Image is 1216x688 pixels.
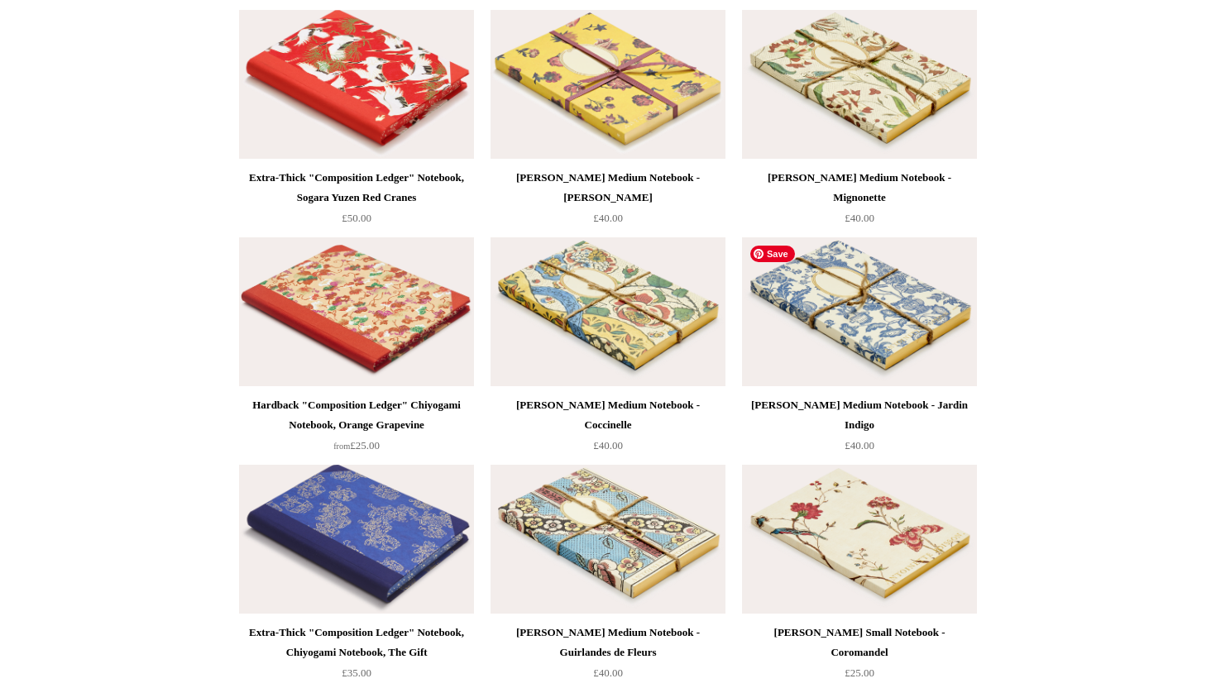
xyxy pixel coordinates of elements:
img: Extra-Thick "Composition Ledger" Notebook, Chiyogami Notebook, The Gift [239,465,474,614]
span: £40.00 [845,439,874,451]
div: [PERSON_NAME] Small Notebook - Coromandel [746,623,973,662]
a: Extra-Thick "Composition Ledger" Notebook, Chiyogami Notebook, The Gift Extra-Thick "Composition ... [239,465,474,614]
span: £40.00 [593,666,623,679]
a: Antoinette Poisson Medium Notebook - Mignonette Antoinette Poisson Medium Notebook - Mignonette [742,10,977,159]
span: £40.00 [593,439,623,451]
img: Hardback "Composition Ledger" Chiyogami Notebook, Orange Grapevine [239,237,474,386]
span: £40.00 [845,212,874,224]
span: £35.00 [342,666,371,679]
a: Extra-Thick "Composition Ledger" Notebook, Sogara Yuzen Red Cranes £50.00 [239,168,474,236]
a: Hardback "Composition Ledger" Chiyogami Notebook, Orange Grapevine from£25.00 [239,395,474,463]
a: [PERSON_NAME] Medium Notebook - Mignonette £40.00 [742,168,977,236]
div: [PERSON_NAME] Medium Notebook - Guirlandes de Fleurs [495,623,721,662]
img: Antoinette Poisson Medium Notebook - Mignonette [742,10,977,159]
a: Antoinette Poisson Medium Notebook - Bien Aimee Antoinette Poisson Medium Notebook - Bien Aimee [491,10,725,159]
a: Antoinette Poisson Medium Notebook - Jardin Indigo Antoinette Poisson Medium Notebook - Jardin In... [742,237,977,386]
img: Antoinette Poisson Medium Notebook - Jardin Indigo [742,237,977,386]
img: Antoinette Poisson Small Notebook - Coromandel [742,465,977,614]
div: [PERSON_NAME] Medium Notebook - Mignonette [746,168,973,208]
a: Extra-Thick "Composition Ledger" Notebook, Sogara Yuzen Red Cranes Extra-Thick "Composition Ledge... [239,10,474,159]
div: Extra-Thick "Composition Ledger" Notebook, Sogara Yuzen Red Cranes [243,168,470,208]
span: £25.00 [333,439,380,451]
div: Hardback "Composition Ledger" Chiyogami Notebook, Orange Grapevine [243,395,470,435]
span: £25.00 [845,666,874,679]
a: Antoinette Poisson Medium Notebook - Guirlandes de Fleurs Antoinette Poisson Medium Notebook - Gu... [491,465,725,614]
a: Antoinette Poisson Medium Notebook - Coccinelle Antoinette Poisson Medium Notebook - Coccinelle [491,237,725,386]
a: Hardback "Composition Ledger" Chiyogami Notebook, Orange Grapevine Hardback "Composition Ledger" ... [239,237,474,386]
span: from [333,442,350,451]
div: [PERSON_NAME] Medium Notebook - Coccinelle [495,395,721,435]
div: [PERSON_NAME] Medium Notebook - [PERSON_NAME] [495,168,721,208]
span: Save [750,246,795,262]
a: Antoinette Poisson Small Notebook - Coromandel Antoinette Poisson Small Notebook - Coromandel [742,465,977,614]
span: £50.00 [342,212,371,224]
img: Antoinette Poisson Medium Notebook - Coccinelle [491,237,725,386]
div: Extra-Thick "Composition Ledger" Notebook, Chiyogami Notebook, The Gift [243,623,470,662]
a: [PERSON_NAME] Medium Notebook - Coccinelle £40.00 [491,395,725,463]
img: Antoinette Poisson Medium Notebook - Guirlandes de Fleurs [491,465,725,614]
div: [PERSON_NAME] Medium Notebook - Jardin Indigo [746,395,973,435]
a: [PERSON_NAME] Medium Notebook - Jardin Indigo £40.00 [742,395,977,463]
a: [PERSON_NAME] Medium Notebook - [PERSON_NAME] £40.00 [491,168,725,236]
img: Antoinette Poisson Medium Notebook - Bien Aimee [491,10,725,159]
img: Extra-Thick "Composition Ledger" Notebook, Sogara Yuzen Red Cranes [239,10,474,159]
span: £40.00 [593,212,623,224]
